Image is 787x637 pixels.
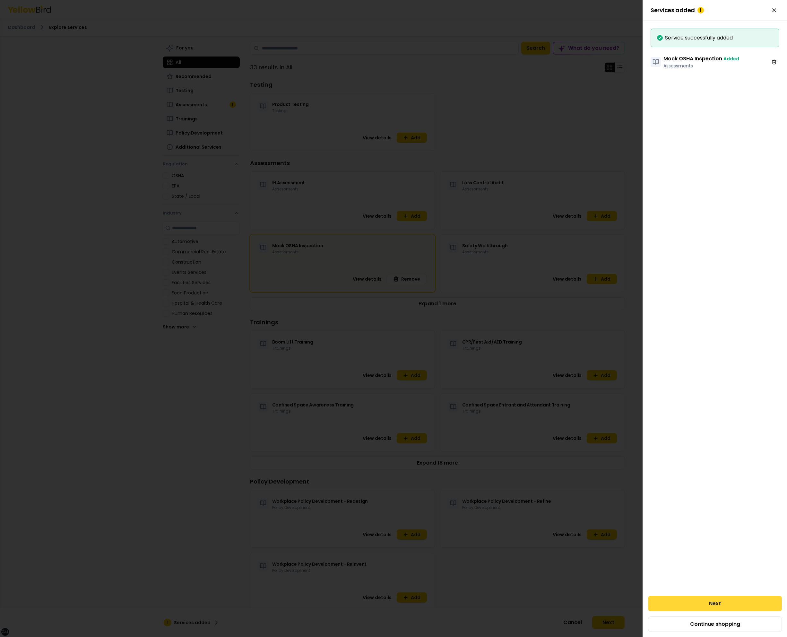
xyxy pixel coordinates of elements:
[769,5,779,15] button: Close
[663,55,739,63] h3: Mock OSHA Inspection
[648,596,782,611] button: Next
[648,616,782,632] button: Continue shopping
[723,56,739,62] span: Added
[651,7,704,13] span: Services added
[697,7,704,13] div: 1
[663,63,739,69] p: Assessments
[656,34,774,42] div: Service successfully added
